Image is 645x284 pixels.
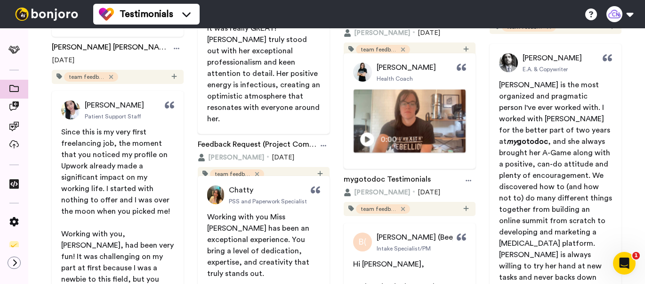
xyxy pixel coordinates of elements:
img: Profile Picture [353,63,372,82]
button: [PERSON_NAME] [344,188,410,197]
span: Patient Support Staff [85,113,141,120]
span: Since this is my very first freelancing job, the moment that you noticed my profile on Upwork alr... [61,128,171,215]
a: Feedback Request (Project Completed) [198,139,317,153]
span: [PERSON_NAME] is the most organized and pragmatic person I've ever worked with. I worked with [PE... [499,81,612,145]
span: Intake Specialist/PM [377,245,431,252]
span: team feedback [69,73,106,81]
img: bj-logo-header-white.svg [11,8,82,21]
iframe: Intercom live chat [613,252,636,275]
button: [PERSON_NAME] [344,28,410,38]
img: Video Thumbnail [354,90,466,153]
img: Checklist.svg [9,241,19,251]
span: Health Coach [377,75,413,83]
img: Profile Picture [353,233,372,251]
span: [PERSON_NAME] [208,153,264,162]
span: Chatty [229,184,253,196]
span: 0:00 [381,134,397,145]
span: team feedback [215,170,252,178]
span: Hi [PERSON_NAME], [353,260,424,268]
span: It was really GREAT! [PERSON_NAME] truly stood out with her exceptional professionalism and keen ... [207,25,322,123]
span: [PERSON_NAME] (Beej) [377,232,457,243]
span: gotodoc [517,138,548,145]
span: [PERSON_NAME] [354,28,410,38]
div: [DATE] [344,28,476,38]
span: Working with you Miss [PERSON_NAME] has been an exceptional experience. You bring a level of dedi... [207,213,311,277]
span: , [548,138,551,145]
span: 1:33 [404,134,420,145]
div: [DATE] [344,188,476,197]
div: [DATE] [52,56,184,65]
span: 1 [632,252,640,259]
span: team feedback [361,205,398,213]
span: [PERSON_NAME] [354,188,410,197]
img: Profile Picture [207,185,224,204]
span: team feedback [361,46,398,53]
span: [PERSON_NAME] [523,52,582,64]
span: / [399,134,402,145]
span: my [507,138,517,145]
a: [PERSON_NAME] [PERSON_NAME] [52,42,170,56]
span: PSS and Paperwork Specialist [229,198,307,205]
span: E.A. & Copywriter [523,66,568,73]
div: [DATE] [198,153,330,162]
a: mygotodoc Testimonials [344,174,431,188]
img: Profile Picture [499,53,518,72]
img: Profile Picture [61,100,80,119]
span: [PERSON_NAME] [377,62,436,73]
span: [PERSON_NAME] [85,100,144,111]
span: Testimonials [120,8,173,21]
button: [PERSON_NAME] [198,153,264,162]
img: tm-color.svg [99,7,114,22]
